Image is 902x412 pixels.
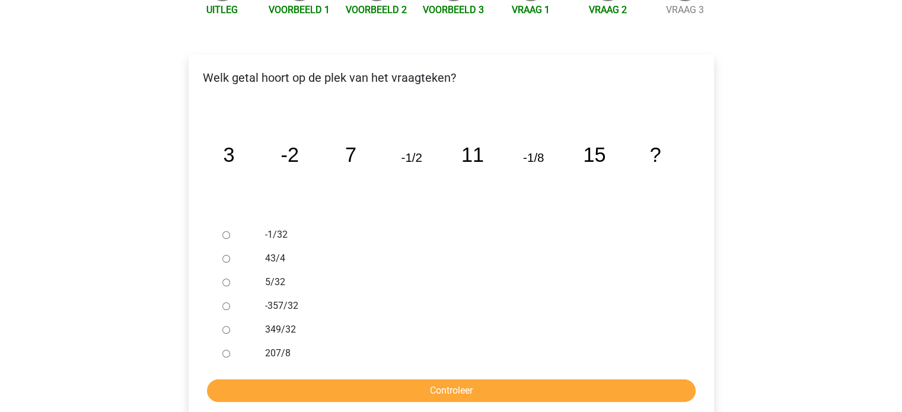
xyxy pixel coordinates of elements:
[461,143,483,166] tspan: 11
[265,251,675,266] label: 43/4
[649,143,661,166] tspan: ?
[269,4,330,15] a: Voorbeeld 1
[589,4,627,15] a: Vraag 2
[345,143,356,166] tspan: 7
[583,143,605,166] tspan: 15
[265,299,675,313] label: -357/32
[666,4,704,15] a: Vraag 3
[512,4,550,15] a: Vraag 1
[346,4,407,15] a: Voorbeeld 2
[198,69,705,87] p: Welk getal hoort op de plek van het vraagteken?
[207,379,696,402] input: Controleer
[265,275,675,289] label: 5/32
[223,143,234,166] tspan: 3
[265,322,675,337] label: 349/32
[206,4,238,15] a: Uitleg
[265,346,675,360] label: 207/8
[523,151,544,164] tspan: -1/8
[423,4,484,15] a: Voorbeeld 3
[401,151,422,164] tspan: -1/2
[281,143,298,166] tspan: -2
[265,228,675,242] label: -1/32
